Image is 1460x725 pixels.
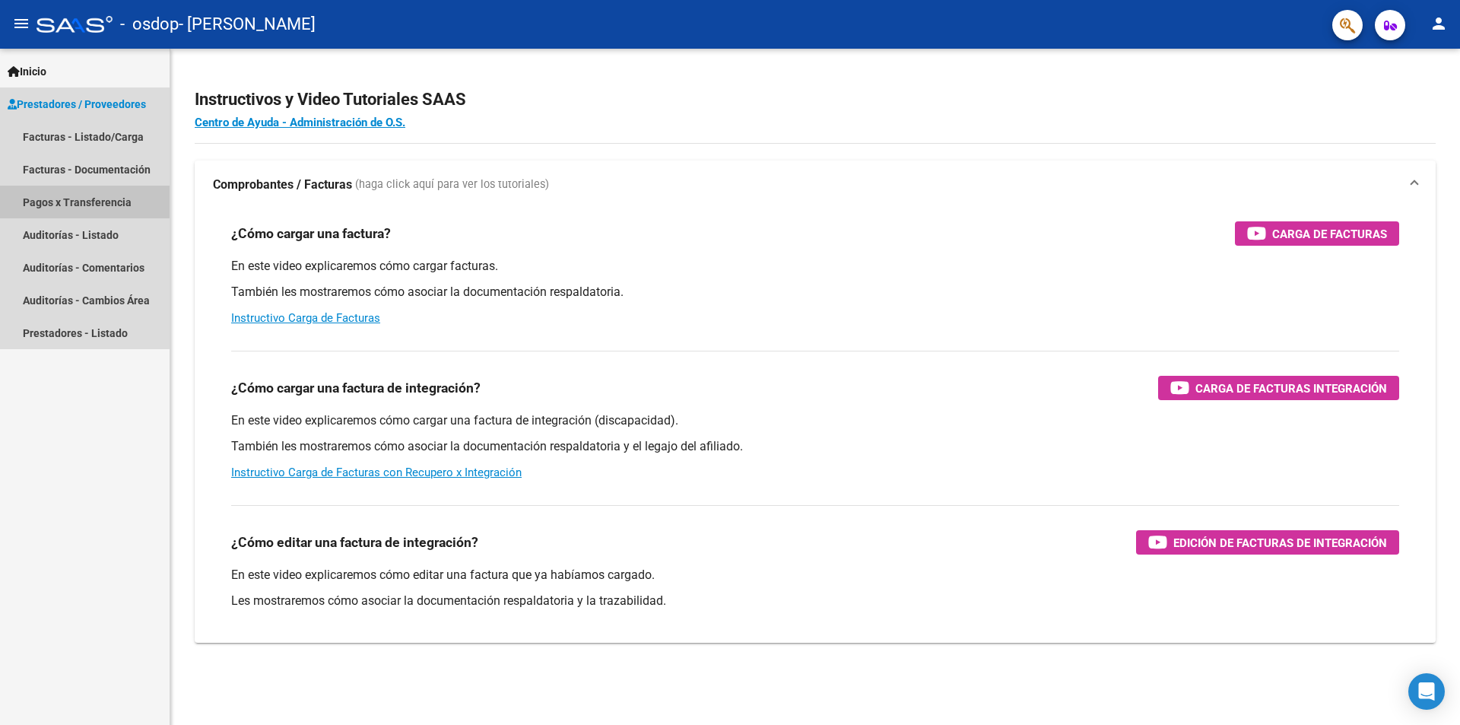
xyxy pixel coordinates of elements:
[1136,530,1399,555] button: Edición de Facturas de integración
[179,8,316,41] span: - [PERSON_NAME]
[231,412,1399,429] p: En este video explicaremos cómo cargar una factura de integración (discapacidad).
[195,116,405,129] a: Centro de Ayuda - Administración de O.S.
[231,532,478,553] h3: ¿Cómo editar una factura de integración?
[195,161,1436,209] mat-expansion-panel-header: Comprobantes / Facturas (haga click aquí para ver los tutoriales)
[195,85,1436,114] h2: Instructivos y Video Tutoriales SAAS
[231,377,481,399] h3: ¿Cómo cargar una factura de integración?
[231,311,380,325] a: Instructivo Carga de Facturas
[231,466,522,479] a: Instructivo Carga de Facturas con Recupero x Integración
[120,8,179,41] span: - osdop
[231,593,1399,609] p: Les mostraremos cómo asociar la documentación respaldatoria y la trazabilidad.
[1195,379,1387,398] span: Carga de Facturas Integración
[8,63,46,80] span: Inicio
[231,284,1399,300] p: También les mostraremos cómo asociar la documentación respaldatoria.
[213,176,352,193] strong: Comprobantes / Facturas
[8,96,146,113] span: Prestadores / Proveedores
[195,209,1436,643] div: Comprobantes / Facturas (haga click aquí para ver los tutoriales)
[231,258,1399,275] p: En este video explicaremos cómo cargar facturas.
[1430,14,1448,33] mat-icon: person
[1158,376,1399,400] button: Carga de Facturas Integración
[231,567,1399,583] p: En este video explicaremos cómo editar una factura que ya habíamos cargado.
[1173,533,1387,552] span: Edición de Facturas de integración
[1408,673,1445,710] div: Open Intercom Messenger
[231,223,391,244] h3: ¿Cómo cargar una factura?
[355,176,549,193] span: (haga click aquí para ver los tutoriales)
[1235,221,1399,246] button: Carga de Facturas
[1272,224,1387,243] span: Carga de Facturas
[231,438,1399,455] p: También les mostraremos cómo asociar la documentación respaldatoria y el legajo del afiliado.
[12,14,30,33] mat-icon: menu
